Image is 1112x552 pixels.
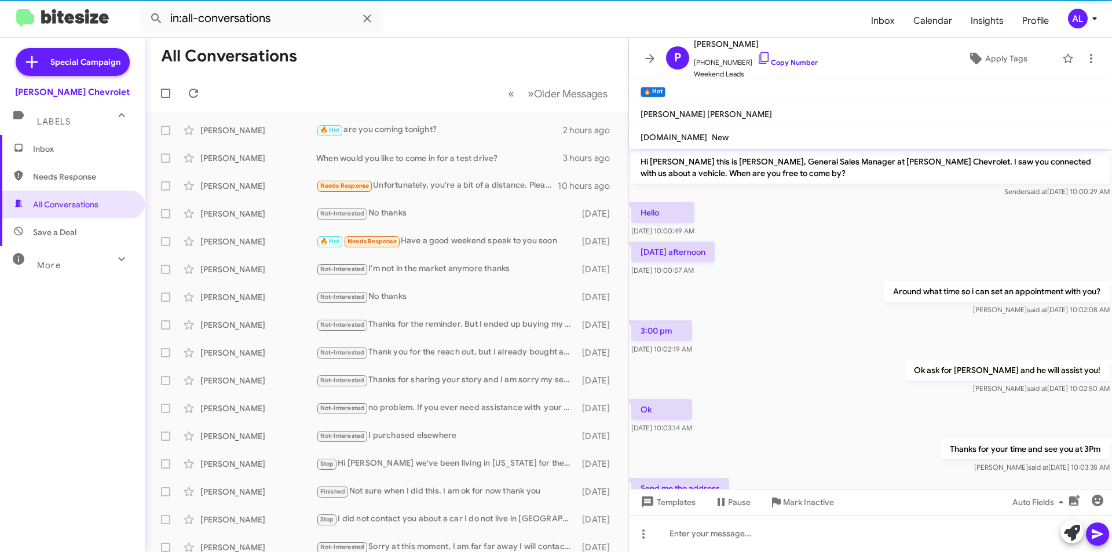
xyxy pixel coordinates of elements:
[320,488,346,495] span: Finished
[638,492,696,513] span: Templates
[37,260,61,270] span: More
[200,375,316,386] div: [PERSON_NAME]
[674,49,681,67] span: P
[200,458,316,470] div: [PERSON_NAME]
[320,404,365,412] span: Not-Interested
[502,82,614,105] nav: Page navigation example
[973,305,1110,314] span: [PERSON_NAME] [DATE] 10:02:08 AM
[33,199,98,210] span: All Conversations
[631,226,694,235] span: [DATE] 10:00:49 AM
[200,291,316,303] div: [PERSON_NAME]
[320,349,365,356] span: Not-Interested
[576,514,619,525] div: [DATE]
[576,236,619,247] div: [DATE]
[631,242,715,262] p: [DATE] afternoon
[508,86,514,101] span: «
[200,152,316,164] div: [PERSON_NAME]
[316,457,576,470] div: Hi [PERSON_NAME] we've been living in [US_STATE] for the last year so you can remove me from the ...
[316,485,576,498] div: Not sure when I did this. I am ok for now thank you
[200,125,316,136] div: [PERSON_NAME]
[938,48,1056,69] button: Apply Tags
[320,321,365,328] span: Not-Interested
[563,152,619,164] div: 3 hours ago
[694,51,818,68] span: [PHONE_NUMBER]
[1068,9,1088,28] div: AL
[316,262,576,276] div: I'm not in the market anymore thanks
[320,516,334,523] span: Stop
[576,264,619,275] div: [DATE]
[576,208,619,220] div: [DATE]
[316,207,576,220] div: No thanks
[200,236,316,247] div: [PERSON_NAME]
[1058,9,1099,28] button: AL
[631,151,1110,184] p: Hi [PERSON_NAME] this is [PERSON_NAME], General Sales Manager at [PERSON_NAME] Chevrolet. I saw y...
[563,125,619,136] div: 2 hours ago
[905,360,1110,381] p: Ok ask for [PERSON_NAME] and he will assist you!
[316,318,576,331] div: Thanks for the reminder. But I ended up buying my leased Cherokee from Dover Dodge. 😃
[33,226,76,238] span: Save a Deal
[140,5,383,32] input: Search
[757,58,818,67] a: Copy Number
[320,265,365,273] span: Not-Interested
[534,87,608,100] span: Older Messages
[576,430,619,442] div: [DATE]
[631,345,692,353] span: [DATE] 10:02:19 AM
[629,492,705,513] button: Templates
[974,463,1110,471] span: [PERSON_NAME] [DATE] 10:03:38 AM
[694,68,818,80] span: Weekend Leads
[1012,492,1068,513] span: Auto Fields
[316,123,563,137] div: are you coming tonight?
[33,171,131,182] span: Needs Response
[705,492,760,513] button: Pause
[50,56,120,68] span: Special Campaign
[558,180,619,192] div: 10 hours ago
[320,432,365,440] span: Not-Interested
[200,264,316,275] div: [PERSON_NAME]
[1013,4,1058,38] a: Profile
[985,48,1027,69] span: Apply Tags
[576,375,619,386] div: [DATE]
[904,4,961,38] a: Calendar
[631,266,694,275] span: [DATE] 10:00:57 AM
[1028,463,1048,471] span: said at
[316,152,563,164] div: When would you like to come in for a test drive?
[576,291,619,303] div: [DATE]
[200,514,316,525] div: [PERSON_NAME]
[576,319,619,331] div: [DATE]
[501,82,521,105] button: Previous
[320,126,340,134] span: 🔥 Hot
[37,116,71,127] span: Labels
[1003,492,1077,513] button: Auto Fields
[712,132,729,142] span: New
[576,347,619,359] div: [DATE]
[161,47,297,65] h1: All Conversations
[641,132,707,142] span: [DOMAIN_NAME]
[631,320,692,341] p: 3:00 pm
[1027,384,1047,393] span: said at
[631,202,694,223] p: Hello
[941,438,1110,459] p: Thanks for your time and see you at 3Pm
[200,486,316,498] div: [PERSON_NAME]
[1004,187,1110,196] span: Sender [DATE] 10:00:29 AM
[200,403,316,414] div: [PERSON_NAME]
[862,4,904,38] a: Inbox
[200,430,316,442] div: [PERSON_NAME]
[316,429,576,443] div: I purchased elsewhere
[521,82,614,105] button: Next
[760,492,843,513] button: Mark Inactive
[576,486,619,498] div: [DATE]
[631,399,692,420] p: Ok
[200,180,316,192] div: [PERSON_NAME]
[200,319,316,331] div: [PERSON_NAME]
[316,513,576,526] div: I did not contact you about a car I do not live in [GEOGRAPHIC_DATA] anymore please stop texting ...
[631,478,729,499] p: Send me the address
[1027,305,1047,314] span: said at
[728,492,751,513] span: Pause
[320,237,340,245] span: 🔥 Hot
[15,86,130,98] div: [PERSON_NAME] Chevrolet
[316,346,576,359] div: Thank you for the reach out, but I already bought a new available Dodge ram thank you
[316,290,576,304] div: No thanks
[1027,187,1047,196] span: said at
[200,208,316,220] div: [PERSON_NAME]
